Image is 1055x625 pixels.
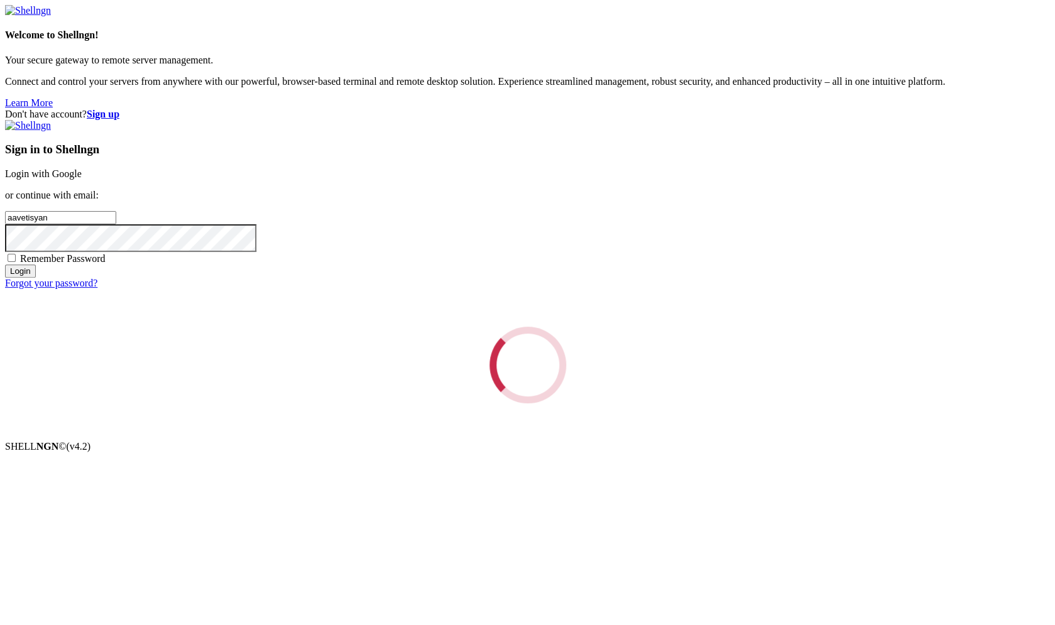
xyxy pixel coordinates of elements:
[489,327,566,403] div: Loading...
[20,253,106,264] span: Remember Password
[36,441,59,452] b: NGN
[87,109,119,119] a: Sign up
[67,441,91,452] span: 4.2.0
[5,76,1050,87] p: Connect and control your servers from anywhere with our powerful, browser-based terminal and remo...
[5,168,82,179] a: Login with Google
[5,30,1050,41] h4: Welcome to Shellngn!
[5,143,1050,156] h3: Sign in to Shellngn
[5,264,36,278] input: Login
[5,278,97,288] a: Forgot your password?
[5,211,116,224] input: Email address
[5,109,1050,120] div: Don't have account?
[5,441,90,452] span: SHELL ©
[5,5,51,16] img: Shellngn
[5,97,53,108] a: Learn More
[8,254,16,262] input: Remember Password
[5,190,1050,201] p: or continue with email:
[5,55,1050,66] p: Your secure gateway to remote server management.
[5,120,51,131] img: Shellngn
